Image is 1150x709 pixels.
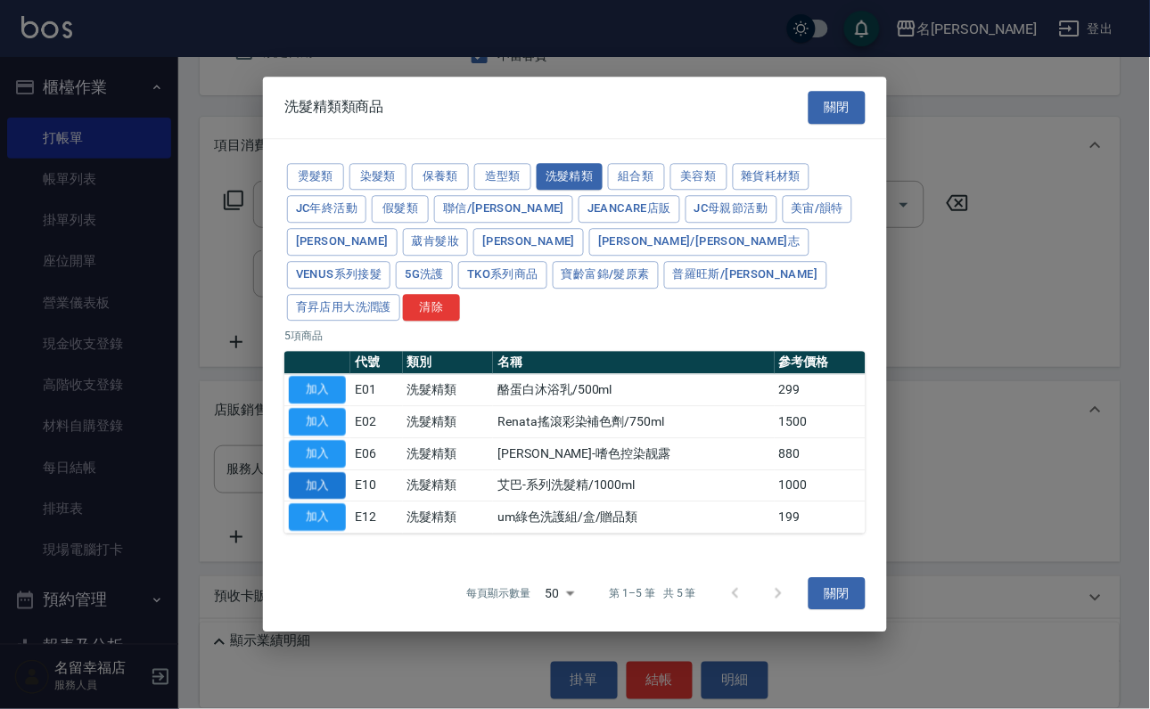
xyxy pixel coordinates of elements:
div: 50 [538,569,581,617]
button: 造型類 [474,163,531,191]
td: 1000 [775,469,866,501]
button: [PERSON_NAME] [473,228,584,256]
button: 普羅旺斯/[PERSON_NAME] [664,261,827,289]
button: 加入 [289,408,346,436]
button: 洗髮精類 [537,163,603,191]
button: JeanCare店販 [579,196,680,224]
td: Renata搖滾彩染補色劑/750ml [493,406,775,438]
button: 5G洗護 [396,261,453,289]
td: E12 [350,501,403,534]
td: E10 [350,469,403,501]
td: E02 [350,406,403,438]
button: JC年終活動 [287,196,366,224]
td: 洗髮精類 [403,374,494,406]
td: 880 [775,438,866,470]
td: 洗髮精類 [403,501,494,534]
td: E06 [350,438,403,470]
td: E01 [350,374,403,406]
button: 葳肯髮妝 [403,228,469,256]
th: 類別 [403,352,494,375]
td: um綠色洗護組/盒/贈品類 [493,501,775,534]
button: 清除 [403,294,460,322]
th: 代號 [350,352,403,375]
td: 洗髮精類 [403,406,494,438]
button: 美容類 [670,163,727,191]
button: 加入 [289,504,346,532]
button: [PERSON_NAME]/[PERSON_NAME]志 [589,228,809,256]
button: TKO系列商品 [458,261,547,289]
button: 燙髮類 [287,163,344,191]
span: 洗髮精類類商品 [284,99,384,117]
button: Venus系列接髮 [287,261,390,289]
button: 育昇店用大洗潤護 [287,294,400,322]
td: 199 [775,501,866,534]
button: 美宙/韻特 [783,196,853,224]
td: 艾巴-系列洗髮精/1000ml [493,469,775,501]
button: 寶齡富錦/髮原素 [553,261,659,289]
button: 聯信/[PERSON_NAME] [434,196,573,224]
p: 第 1–5 筆 共 5 筆 [610,586,696,602]
button: 雜貨耗材類 [733,163,810,191]
button: 關閉 [809,577,866,610]
td: 酪蛋白沐浴乳/500ml [493,374,775,406]
th: 參考價格 [775,352,866,375]
button: [PERSON_NAME] [287,228,398,256]
button: 染髮類 [349,163,407,191]
button: 關閉 [809,91,866,124]
p: 每頁顯示數量 [467,586,531,602]
button: 保養類 [412,163,469,191]
button: 組合類 [608,163,665,191]
th: 名稱 [493,352,775,375]
td: 299 [775,374,866,406]
button: 加入 [289,377,346,404]
td: 1500 [775,406,866,438]
button: 加入 [289,472,346,500]
button: JC母親節活動 [686,196,777,224]
p: 5 項商品 [284,329,866,345]
td: 洗髮精類 [403,438,494,470]
button: 加入 [289,440,346,468]
td: [PERSON_NAME]-嗜色控染靓露 [493,438,775,470]
button: 假髮類 [372,196,429,224]
td: 洗髮精類 [403,469,494,501]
